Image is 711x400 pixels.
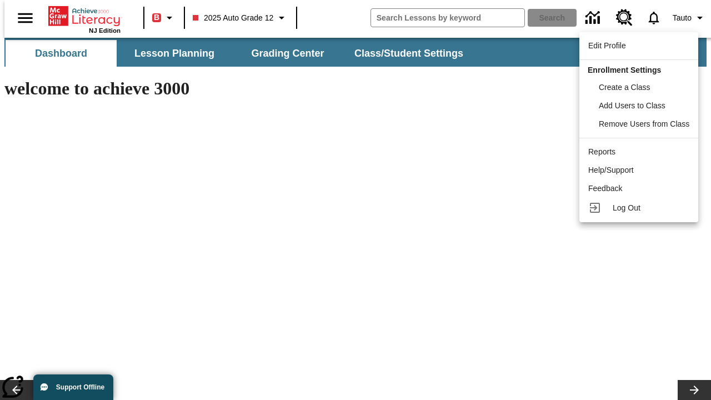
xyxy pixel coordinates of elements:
[599,83,650,92] span: Create a Class
[588,66,661,74] span: Enrollment Settings
[588,166,634,174] span: Help/Support
[588,147,615,156] span: Reports
[588,184,622,193] span: Feedback
[599,101,665,110] span: Add Users to Class
[613,203,640,212] span: Log Out
[588,41,626,50] span: Edit Profile
[599,119,689,128] span: Remove Users from Class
